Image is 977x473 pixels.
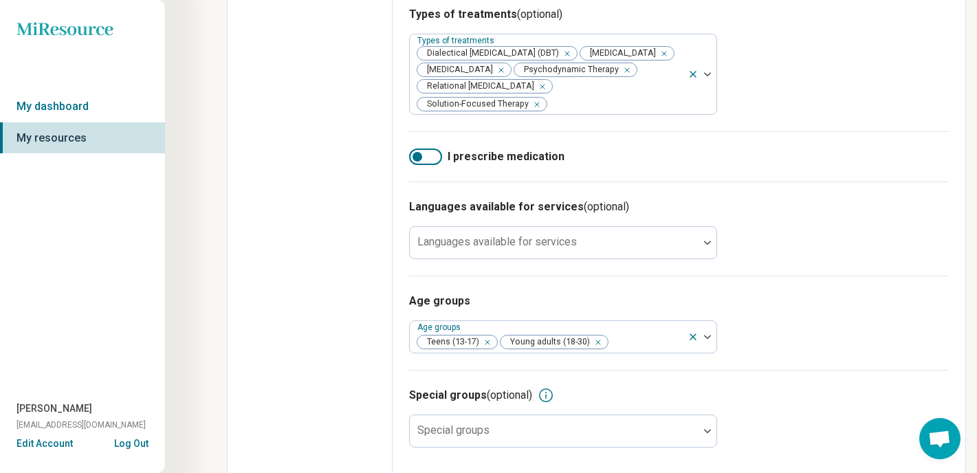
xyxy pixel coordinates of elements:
span: (optional) [584,200,629,213]
span: Teens (13-17) [417,335,483,349]
h3: Age groups [409,293,949,309]
span: [EMAIL_ADDRESS][DOMAIN_NAME] [17,419,146,431]
span: [MEDICAL_DATA] [580,47,660,60]
h3: Types of treatments [409,6,949,23]
button: Log Out [114,437,149,448]
span: [MEDICAL_DATA] [417,63,497,76]
span: Young adults (18-30) [501,335,594,349]
span: (optional) [517,8,562,21]
span: Relational [MEDICAL_DATA] [417,80,538,93]
label: Languages available for services [417,235,577,248]
span: I prescribe medication [448,148,564,165]
h3: Special groups [409,387,532,404]
span: (optional) [487,388,532,401]
div: Open chat [919,418,960,459]
button: Edit Account [17,437,73,451]
h3: Languages available for services [409,199,949,215]
label: Special groups [417,423,490,437]
span: Dialectical [MEDICAL_DATA] (DBT) [417,47,563,60]
label: Types of treatments [417,36,497,45]
span: Solution-Focused Therapy [417,98,533,111]
span: Psychodynamic Therapy [514,63,623,76]
label: Age groups [417,322,463,332]
span: [PERSON_NAME] [17,401,92,416]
